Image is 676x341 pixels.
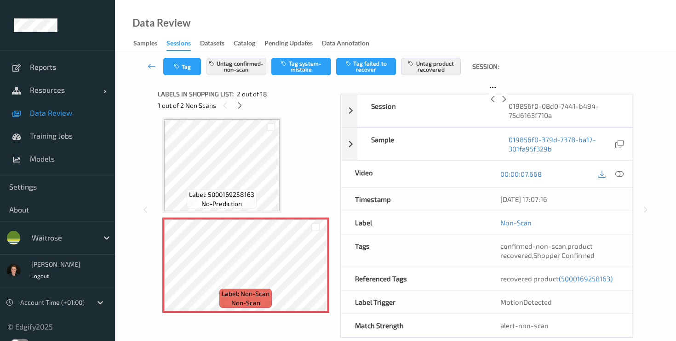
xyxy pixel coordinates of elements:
[341,291,487,313] div: Label Trigger
[495,95,632,127] div: 019856f0-08d0-7441-b494-75d6163f710a
[264,39,313,50] div: Pending Updates
[322,37,378,50] a: Data Annotation
[166,37,200,51] a: Sessions
[500,195,619,204] div: [DATE] 17:07:16
[341,211,487,234] div: Label
[200,37,234,50] a: Datasets
[234,39,255,50] div: Catalog
[341,314,487,337] div: Match Strength
[500,274,613,283] span: recovered product
[189,190,254,199] span: Label: 5000169258163
[158,89,234,99] span: Labels in shopping list:
[166,39,191,51] div: Sessions
[401,58,461,75] button: Untag product recovered
[201,199,242,208] span: no-prediction
[487,291,632,313] div: MotionDetected
[341,188,487,211] div: Timestamp
[341,128,633,161] div: Sample019856f0-379d-7378-ba17-301fa95f329b
[237,89,267,99] span: 2 out of 18
[500,242,593,259] span: product recovered
[341,94,633,127] div: Session019856f0-08d0-7441-b494-75d6163f710a
[500,169,542,179] a: 00:00:07.668
[500,218,532,227] a: Non-Scan
[222,289,269,298] span: Label: Non-Scan
[559,274,613,283] span: (5000169258163)
[357,128,495,160] div: Sample
[336,58,396,75] button: Tag failed to recover
[163,58,201,75] button: Tag
[264,37,322,50] a: Pending Updates
[472,62,499,71] span: Session:
[322,39,369,50] div: Data Annotation
[133,39,157,50] div: Samples
[341,235,487,267] div: Tags
[200,39,224,50] div: Datasets
[271,58,331,75] button: Tag system-mistake
[341,267,487,290] div: Referenced Tags
[234,37,264,50] a: Catalog
[533,251,595,259] span: Shopper Confirmed
[132,18,190,28] div: Data Review
[500,321,619,330] div: alert-non-scan
[158,100,334,111] div: 1 out of 2 Non Scans
[206,58,266,75] button: Untag confirmed-non-scan
[500,242,595,259] span: , ,
[509,135,613,153] a: 019856f0-379d-7378-ba17-301fa95f329b
[357,95,495,127] div: Session
[133,37,166,50] a: Samples
[341,161,487,187] div: Video
[231,298,260,307] span: non-scan
[500,242,566,250] span: confirmed-non-scan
